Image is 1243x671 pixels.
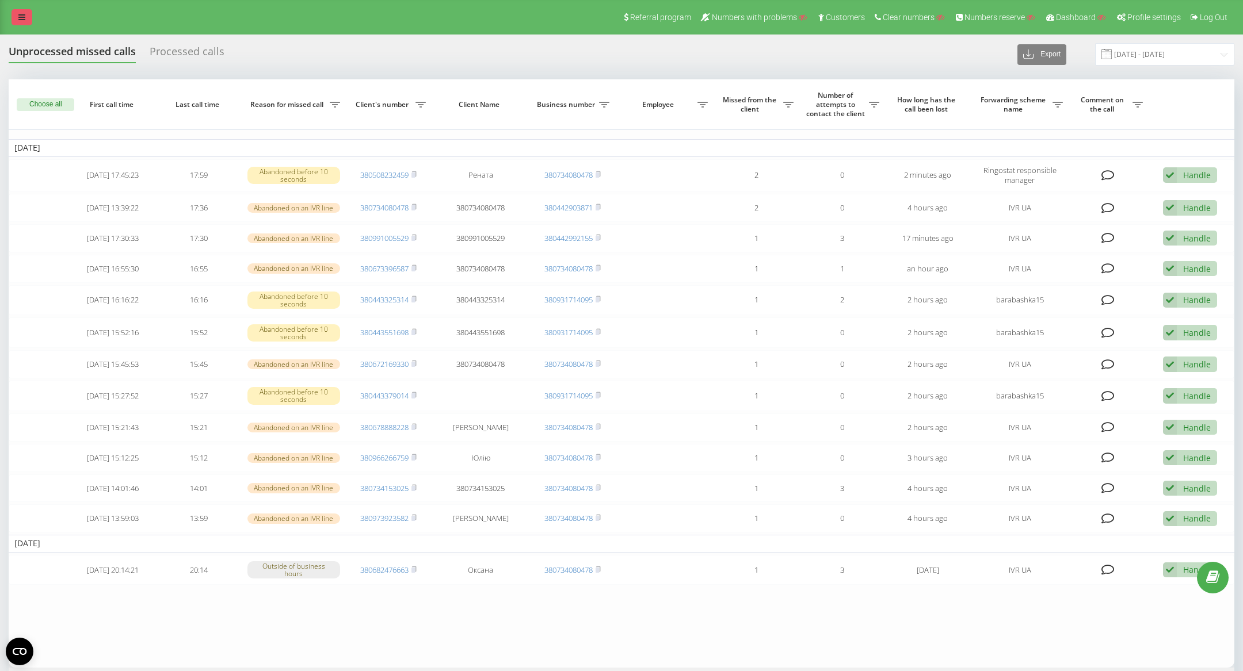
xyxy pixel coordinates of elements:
div: Abandoned before 10 seconds [247,292,340,309]
div: Abandoned before 10 seconds [247,387,340,404]
a: 380734080478 [544,565,593,575]
div: Handle [1183,390,1211,401]
a: 380442903871 [544,202,593,213]
div: Abandoned before 10 seconds [247,167,340,184]
td: Оксана [432,555,529,585]
div: Abandoned on an IVR line [247,203,340,213]
td: [DATE] [885,555,971,585]
div: Abandoned on an IVR line [247,359,340,369]
td: [DATE] [9,139,1234,156]
div: Handle [1183,263,1211,274]
td: [DATE] 17:45:23 [70,159,156,191]
div: Handle [1183,170,1211,181]
td: [DATE] 20:14:21 [70,555,156,585]
span: Forwarding scheme name [977,95,1053,113]
td: barabashka15 [971,381,1069,411]
td: 380734153025 [432,474,529,503]
td: 13:59 [156,504,242,532]
td: 16:16 [156,285,242,316]
td: 380734080478 [432,194,529,222]
td: 16:55 [156,255,242,283]
a: 380966266759 [360,453,409,463]
td: 3 [799,224,885,252]
td: [DATE] 15:21:43 [70,413,156,442]
td: 1 [714,474,799,503]
td: [DATE] 15:45:53 [70,350,156,378]
td: 380734080478 [432,255,529,283]
a: 380682476663 [360,565,409,575]
td: Юлію [432,444,529,472]
div: Handle [1183,294,1211,305]
button: Open CMP widget [6,638,33,665]
span: First call time [79,100,146,109]
td: an hour ago [885,255,971,283]
div: Abandoned on an IVR line [247,453,340,463]
td: [PERSON_NAME] [432,504,529,532]
td: 4 hours ago [885,504,971,532]
td: 15:12 [156,444,242,472]
td: 1 [714,317,799,348]
a: 380508232459 [360,170,409,180]
a: 380673396587 [360,263,409,274]
td: 1 [714,350,799,378]
a: 380734080478 [544,422,593,432]
a: 380973923582 [360,513,409,523]
span: Profile settings [1127,13,1181,22]
td: 3 [799,474,885,503]
div: Abandoned before 10 seconds [247,324,340,342]
td: 0 [799,381,885,411]
td: 20:14 [156,555,242,585]
td: 0 [799,444,885,472]
div: Abandoned on an IVR line [247,423,340,432]
td: 2 hours ago [885,413,971,442]
td: 0 [799,504,885,532]
div: Handle [1183,202,1211,213]
a: 380734080478 [360,202,409,213]
td: 380991005529 [432,224,529,252]
div: Handle [1183,327,1211,338]
a: 380443325314 [360,294,409,305]
span: Client Name [441,100,519,109]
td: 2 [799,285,885,316]
a: 380734080478 [544,359,593,369]
span: Number of attempts to contact the client [805,91,869,118]
div: Abandoned on an IVR line [247,513,340,523]
a: 380734080478 [544,453,593,463]
td: 1 [714,413,799,442]
div: Handle [1183,483,1211,494]
td: 1 [799,255,885,283]
td: IVR UA [971,504,1069,532]
td: 15:52 [156,317,242,348]
td: 2 minutes ago [885,159,971,191]
a: 380734080478 [544,170,593,180]
td: IVR UA [971,255,1069,283]
div: Handle [1183,233,1211,244]
td: IVR UA [971,444,1069,472]
td: 1 [714,285,799,316]
span: Business number [535,100,599,109]
td: [DATE] 16:55:30 [70,255,156,283]
td: 0 [799,317,885,348]
td: IVR UA [971,224,1069,252]
div: Unprocessed missed calls [9,45,136,63]
td: 4 hours ago [885,194,971,222]
td: [DATE] 17:30:33 [70,224,156,252]
td: 1 [714,224,799,252]
td: IVR UA [971,474,1069,503]
td: 17:59 [156,159,242,191]
div: Handle [1183,359,1211,370]
div: Handle [1183,564,1211,575]
span: Dashboard [1056,13,1096,22]
a: 380442992155 [544,233,593,243]
td: [DATE] 16:16:22 [70,285,156,316]
span: How long has the call been lost [894,95,961,113]
td: 15:27 [156,381,242,411]
td: Ringostat responsible manager [971,159,1069,191]
div: Processed calls [150,45,224,63]
td: 380443325314 [432,285,529,316]
td: 1 [714,555,799,585]
td: 4 hours ago [885,474,971,503]
a: 380672169330 [360,359,409,369]
span: Employee [621,100,697,109]
td: 15:21 [156,413,242,442]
